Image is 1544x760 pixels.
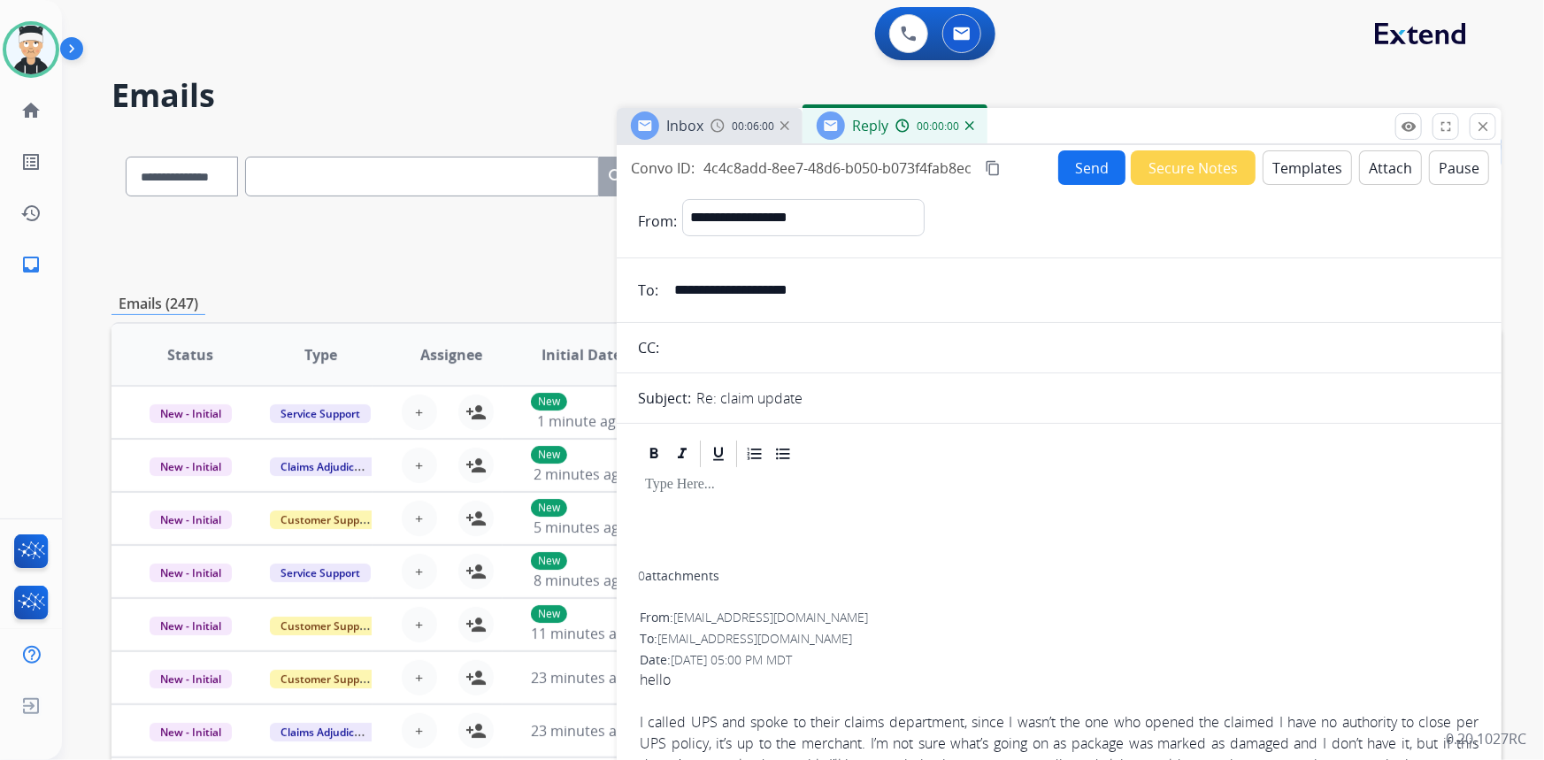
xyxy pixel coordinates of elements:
span: + [415,667,423,688]
p: New [531,446,567,464]
span: New - Initial [150,617,232,635]
span: Customer Support [270,511,385,529]
span: 8 minutes ago [534,571,628,590]
mat-icon: person_add [465,402,487,423]
span: + [415,614,423,635]
span: 5 minutes ago [534,518,628,537]
span: New - Initial [150,723,232,741]
mat-icon: content_copy [985,160,1001,176]
p: New [531,499,567,517]
button: Send [1058,150,1125,185]
mat-icon: list_alt [20,151,42,173]
span: Customer Support [270,617,385,635]
span: New - Initial [150,404,232,423]
span: Reply [852,116,888,135]
button: Pause [1429,150,1489,185]
mat-icon: home [20,100,42,121]
button: Secure Notes [1131,150,1256,185]
span: New - Initial [150,457,232,476]
mat-icon: search [606,166,627,188]
span: Type [304,344,337,365]
div: Italic [669,441,695,467]
span: Status [167,344,213,365]
span: Assignee [420,344,482,365]
mat-icon: close [1475,119,1491,134]
div: To: [640,630,1479,648]
mat-icon: person_add [465,508,487,529]
span: Inbox [666,116,703,135]
span: New - Initial [150,564,232,582]
span: [EMAIL_ADDRESS][DOMAIN_NAME] [657,630,852,647]
img: avatar [6,25,56,74]
span: 1 minute ago [537,411,625,431]
button: + [402,501,437,536]
span: Service Support [270,564,371,582]
p: New [531,605,567,623]
button: + [402,395,437,430]
span: Customer Support [270,670,385,688]
span: Claims Adjudication [270,723,391,741]
button: + [402,607,437,642]
span: Service Support [270,404,371,423]
span: 11 minutes ago [531,624,634,643]
mat-icon: person_add [465,667,487,688]
button: Templates [1263,150,1352,185]
div: Date: [640,651,1479,669]
p: New [531,552,567,570]
span: New - Initial [150,670,232,688]
span: 0 [638,567,645,584]
mat-icon: person_add [465,720,487,741]
span: Initial Date [542,344,621,365]
p: To: [638,280,658,301]
span: 23 minutes ago [531,668,634,687]
button: + [402,660,437,695]
p: Convo ID: [631,157,695,179]
span: + [415,455,423,476]
mat-icon: remove_red_eye [1401,119,1417,134]
div: attachments [638,567,719,585]
span: 23 minutes ago [531,721,634,741]
span: 2 minutes ago [534,464,628,484]
p: Emails (247) [111,293,205,315]
div: Ordered List [741,441,768,467]
mat-icon: person_add [465,614,487,635]
button: + [402,554,437,589]
span: + [415,561,423,582]
span: 00:06:00 [732,119,774,134]
span: [EMAIL_ADDRESS][DOMAIN_NAME] [673,609,868,626]
p: Re: claim update [696,388,803,409]
mat-icon: person_add [465,561,487,582]
button: + [402,713,437,748]
button: + [402,448,437,483]
p: CC: [638,337,659,358]
span: + [415,720,423,741]
h2: Emails [111,78,1502,113]
p: 0.20.1027RC [1446,728,1526,749]
div: Bullet List [770,441,796,467]
mat-icon: person_add [465,455,487,476]
div: From: [640,609,1479,626]
button: Attach [1359,150,1422,185]
span: [DATE] 05:00 PM MDT [671,651,792,668]
span: + [415,508,423,529]
span: 4c4c8add-8ee7-48d6-b050-b073f4fab8ec [703,158,972,178]
div: Underline [705,441,732,467]
span: Claims Adjudication [270,457,391,476]
mat-icon: history [20,203,42,224]
p: From: [638,211,677,232]
p: Subject: [638,388,691,409]
p: New [531,393,567,411]
mat-icon: inbox [20,254,42,275]
span: + [415,402,423,423]
span: 00:00:00 [917,119,959,134]
span: New - Initial [150,511,232,529]
div: Bold [641,441,667,467]
mat-icon: fullscreen [1438,119,1454,134]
